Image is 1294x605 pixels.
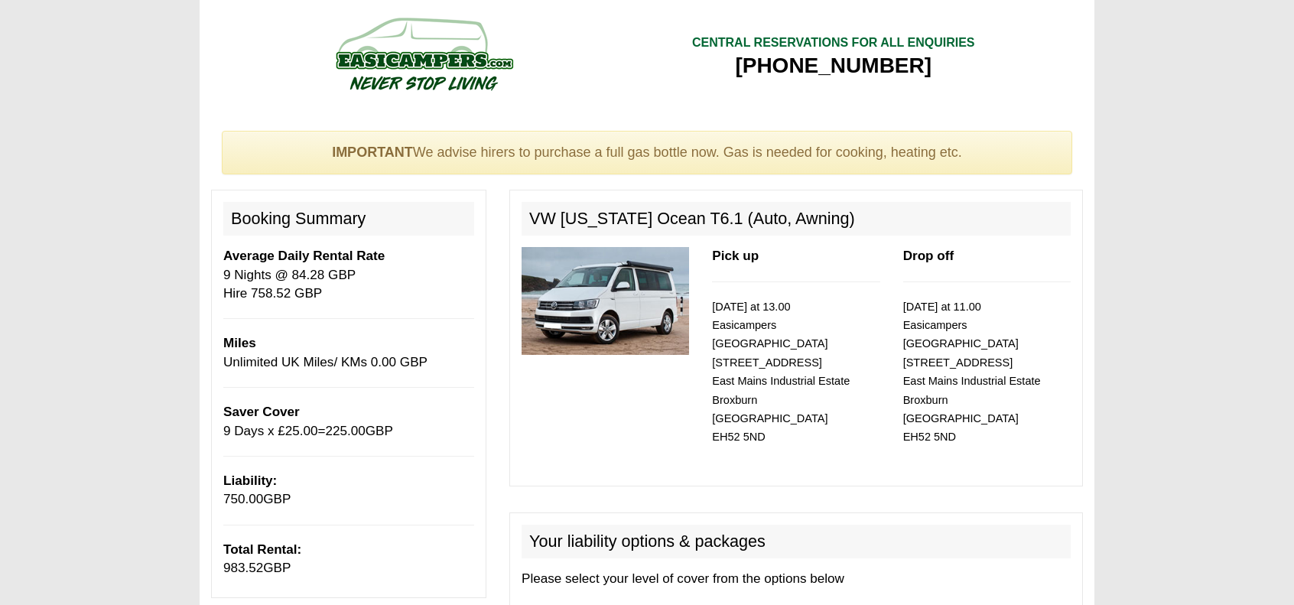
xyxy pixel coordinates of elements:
[223,541,474,578] p: GBP
[903,249,954,263] b: Drop off
[223,247,474,303] p: 9 Nights @ 84.28 GBP Hire 758.52 GBP
[222,131,1072,175] div: We advise hirers to purchase a full gas bottle now. Gas is needed for cooking, heating etc.
[522,570,1071,588] p: Please select your level of cover from the options below
[223,472,474,509] p: GBP
[223,542,301,557] b: Total Rental:
[223,492,263,506] span: 750.00
[223,336,256,350] b: Miles
[712,249,759,263] b: Pick up
[326,424,366,438] span: 225.00
[223,249,385,263] b: Average Daily Rental Rate
[712,301,850,444] small: [DATE] at 13.00 Easicampers [GEOGRAPHIC_DATA] [STREET_ADDRESS] East Mains Industrial Estate Broxb...
[223,403,474,441] p: 9 Days x £ = GBP
[223,334,474,372] p: Unlimited UK Miles/ KMs 0.00 GBP
[223,473,277,488] b: Liability:
[522,525,1071,558] h2: Your liability options & packages
[692,52,975,80] div: [PHONE_NUMBER]
[903,301,1041,444] small: [DATE] at 11.00 Easicampers [GEOGRAPHIC_DATA] [STREET_ADDRESS] East Mains Industrial Estate Broxb...
[522,247,689,355] img: 315.jpg
[285,424,318,438] span: 25.00
[278,11,569,96] img: campers-checkout-logo.png
[522,202,1071,236] h2: VW [US_STATE] Ocean T6.1 (Auto, Awning)
[223,202,474,236] h2: Booking Summary
[223,561,263,575] span: 983.52
[223,405,300,419] span: Saver Cover
[332,145,413,160] strong: IMPORTANT
[692,34,975,52] div: CENTRAL RESERVATIONS FOR ALL ENQUIRIES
